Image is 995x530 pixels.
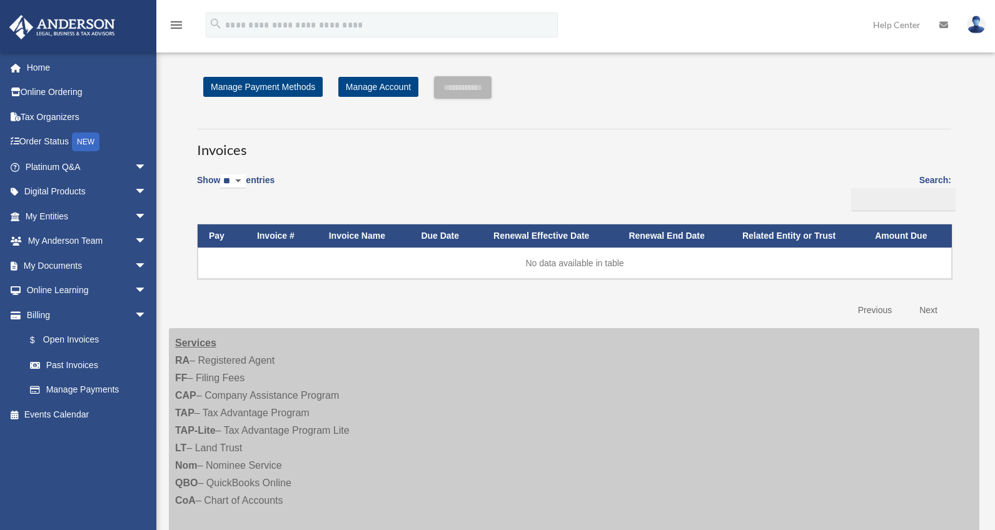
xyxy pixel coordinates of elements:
[18,377,159,402] a: Manage Payments
[6,15,119,39] img: Anderson Advisors Platinum Portal
[220,174,246,189] select: Showentries
[175,337,216,348] strong: Services
[198,224,246,247] th: Pay: activate to sort column descending
[9,253,166,278] a: My Documentsarrow_drop_down
[849,297,901,323] a: Previous
[482,224,617,247] th: Renewal Effective Date: activate to sort column ascending
[134,179,159,205] span: arrow_drop_down
[197,172,275,201] label: Show entries
[9,302,159,327] a: Billingarrow_drop_down
[134,154,159,180] span: arrow_drop_down
[9,204,166,229] a: My Entitiesarrow_drop_down
[175,460,198,471] strong: Nom
[9,179,166,204] a: Digital Productsarrow_drop_down
[203,77,323,97] a: Manage Payment Methods
[910,297,947,323] a: Next
[318,224,410,247] th: Invoice Name: activate to sort column ascending
[410,224,482,247] th: Due Date: activate to sort column ascending
[967,16,986,34] img: User Pic
[175,495,196,506] strong: CoA
[37,332,43,348] span: $
[175,425,216,436] strong: TAP-Lite
[9,278,166,303] a: Online Learningarrow_drop_down
[18,327,153,353] a: $Open Invoices
[9,402,166,427] a: Events Calendar
[175,355,189,366] strong: RA
[175,477,198,488] strong: QBO
[175,372,188,383] strong: FF
[847,172,951,211] label: Search:
[134,278,159,304] span: arrow_drop_down
[9,229,166,254] a: My Anderson Teamarrow_drop_down
[169,17,184,32] i: menu
[198,247,952,279] td: No data available in table
[9,80,166,105] a: Online Ordering
[246,224,318,247] th: Invoice #: activate to sort column ascending
[9,129,166,155] a: Order StatusNEW
[197,129,951,160] h3: Invoices
[18,352,159,377] a: Past Invoices
[9,104,166,129] a: Tax Organizers
[134,204,159,229] span: arrow_drop_down
[175,390,196,401] strong: CAP
[338,77,418,97] a: Manage Account
[175,442,186,453] strong: LT
[9,154,166,179] a: Platinum Q&Aarrow_drop_down
[169,22,184,32] a: menu
[134,302,159,328] span: arrow_drop_down
[731,224,864,247] th: Related Entity or Trust: activate to sort column ascending
[851,188,956,212] input: Search:
[864,224,952,247] th: Amount Due: activate to sort column ascending
[209,17,223,31] i: search
[175,407,194,418] strong: TAP
[617,224,731,247] th: Renewal End Date: activate to sort column ascending
[134,253,159,279] span: arrow_drop_down
[72,132,99,151] div: NEW
[9,55,166,80] a: Home
[134,229,159,254] span: arrow_drop_down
